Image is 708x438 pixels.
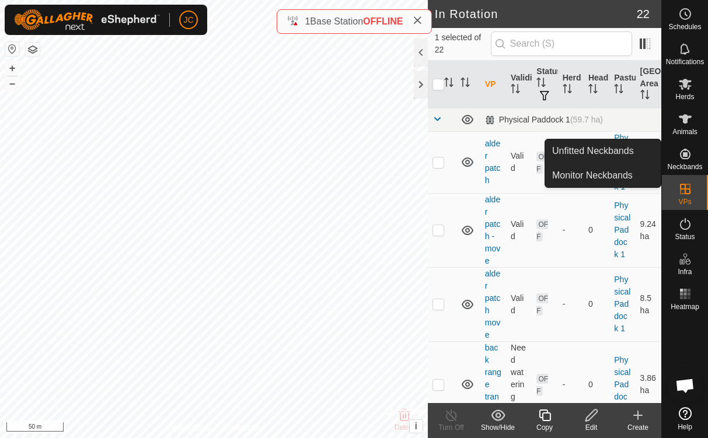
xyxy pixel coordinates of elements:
[532,61,557,108] th: Status
[584,193,609,267] td: 0
[183,14,193,26] span: JC
[666,58,704,65] span: Notifications
[310,16,363,26] span: Base Station
[614,275,630,333] a: Physical Paddock 1
[485,115,603,125] div: Physical Paddock 1
[485,139,500,185] a: alder patch
[584,267,609,341] td: 0
[668,368,703,403] div: Open chat
[563,224,579,236] div: -
[637,5,650,23] span: 22
[536,79,546,89] p-sorticon: Activate to sort
[678,423,692,430] span: Help
[588,86,598,95] p-sorticon: Activate to sort
[584,341,609,428] td: 0
[536,374,548,396] span: OFF
[558,61,584,108] th: Herd
[552,169,633,183] span: Monitor Neckbands
[536,293,548,316] span: OFF
[521,422,568,433] div: Copy
[672,128,697,135] span: Animals
[506,341,532,428] td: Need watering point
[363,16,403,26] span: OFFLINE
[678,268,692,275] span: Infra
[609,61,635,108] th: Pasture
[675,93,694,100] span: Herds
[14,9,160,30] img: Gallagher Logo
[485,269,500,339] a: alder patch move
[536,152,548,174] span: OFF
[614,201,630,259] a: Physical Paddock 1
[485,343,501,426] a: back range transition 2
[225,423,260,433] a: Contact Us
[5,76,19,90] button: –
[414,421,417,431] span: i
[428,422,475,433] div: Turn Off
[475,422,521,433] div: Show/Hide
[511,86,520,95] p-sorticon: Activate to sort
[485,195,500,265] a: alder patch - move
[410,420,423,433] button: i
[675,233,695,240] span: Status
[5,42,19,56] button: Reset Map
[5,61,19,75] button: +
[614,133,630,191] a: Physical Paddock 1
[636,341,661,428] td: 3.86 ha
[506,131,532,193] td: Valid
[480,61,506,108] th: VP
[26,43,40,57] button: Map Layers
[506,61,532,108] th: Validity
[570,115,603,124] span: (59.7 ha)
[506,193,532,267] td: Valid
[584,61,609,108] th: Head
[584,131,609,193] td: 0
[671,303,699,310] span: Heatmap
[667,163,702,170] span: Neckbands
[614,86,623,95] p-sorticon: Activate to sort
[615,422,661,433] div: Create
[678,198,691,205] span: VPs
[640,92,650,101] p-sorticon: Activate to sort
[568,422,615,433] div: Edit
[636,267,661,341] td: 8.5 ha
[545,139,661,163] a: Unfitted Neckbands
[563,86,572,95] p-sorticon: Activate to sort
[491,31,632,56] input: Search (S)
[662,402,708,435] a: Help
[536,219,548,241] span: OFF
[668,23,701,30] span: Schedules
[435,31,491,56] span: 1 selected of 22
[636,61,661,108] th: [GEOGRAPHIC_DATA] Area
[636,193,661,267] td: 9.24 ha
[552,144,634,158] span: Unfitted Neckbands
[444,79,454,89] p-sorticon: Activate to sort
[636,131,661,193] td: 6.54 ha
[563,298,579,310] div: -
[305,16,310,26] span: 1
[563,379,579,391] div: -
[614,355,630,414] a: Physical Paddock 1
[461,79,470,89] p-sorticon: Activate to sort
[545,164,661,187] a: Monitor Neckbands
[168,423,211,433] a: Privacy Policy
[506,267,532,341] td: Valid
[435,7,637,21] h2: In Rotation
